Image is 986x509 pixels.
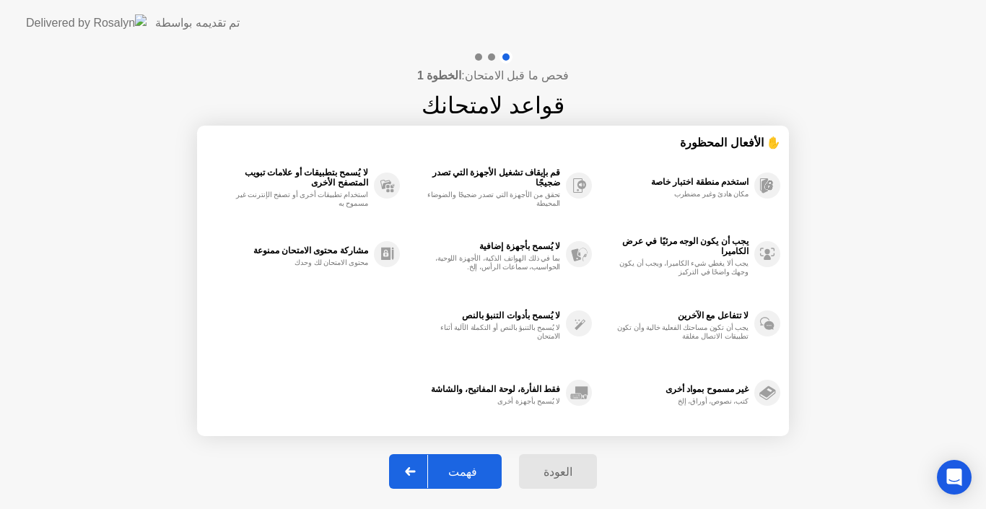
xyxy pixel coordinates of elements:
[407,384,561,394] div: فقط الفأرة، لوحة المفاتيح، والشاشة
[612,259,749,277] div: يجب ألا يغطي شيء الكاميرا، ويجب أن يكون وجهك واضحًا في التركيز
[937,460,972,495] div: Open Intercom Messenger
[389,454,502,489] button: فهمت
[213,245,368,256] div: مشاركة محتوى الامتحان ممنوعة
[519,454,597,489] button: العودة
[424,323,560,341] div: لا يُسمح بالتنبؤ بالنص أو التكملة الآلية أثناء الامتحان
[612,397,749,406] div: كتب، نصوص، أوراق، إلخ
[26,14,147,31] img: Delivered by Rosalyn
[599,384,749,394] div: غير مسموح بمواد أخرى
[424,254,560,271] div: بما في ذلك الهواتف الذكية، الأجهزة اللوحية، الحواسيب، سماعات الرأس، إلخ.
[428,465,497,479] div: فهمت
[612,323,749,341] div: يجب أن تكون مساحتك الفعلية خالية وأن تكون تطبيقات الاتصال مغلقة
[424,397,560,406] div: لا يُسمح بأجهزة أخرى
[523,465,593,479] div: العودة
[407,241,561,251] div: لا يُسمح بأجهزة إضافية
[599,236,749,256] div: يجب أن يكون الوجه مرئيًا في عرض الكاميرا
[213,168,368,188] div: لا يُسمح بتطبيقات أو علامات تبويب المتصفح الأخرى
[407,310,561,321] div: لا يُسمح بأدوات التنبؤ بالنص
[599,177,749,187] div: استخدم منطقة اختبار خاصة
[407,168,561,188] div: قم بإيقاف تشغيل الأجهزة التي تصدر ضجيجًا
[422,88,564,123] h1: قواعد لامتحانك
[417,69,461,82] b: الخطوة 1
[232,258,368,267] div: محتوى الامتحان لك وحدك
[417,67,569,84] h4: فحص ما قبل الامتحان:
[599,310,749,321] div: لا تتفاعل مع الآخرين
[424,191,560,208] div: تحقق من الأجهزة التي تصدر ضجيجًا والضوضاء المحيطة
[612,190,749,199] div: مكان هادئ وغير مضطرب
[155,14,240,32] div: تم تقديمه بواسطة
[206,134,780,151] div: ✋ الأفعال المحظورة
[232,191,368,208] div: استخدام تطبيقات أخرى أو تصفح الإنترنت غير مسموح به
